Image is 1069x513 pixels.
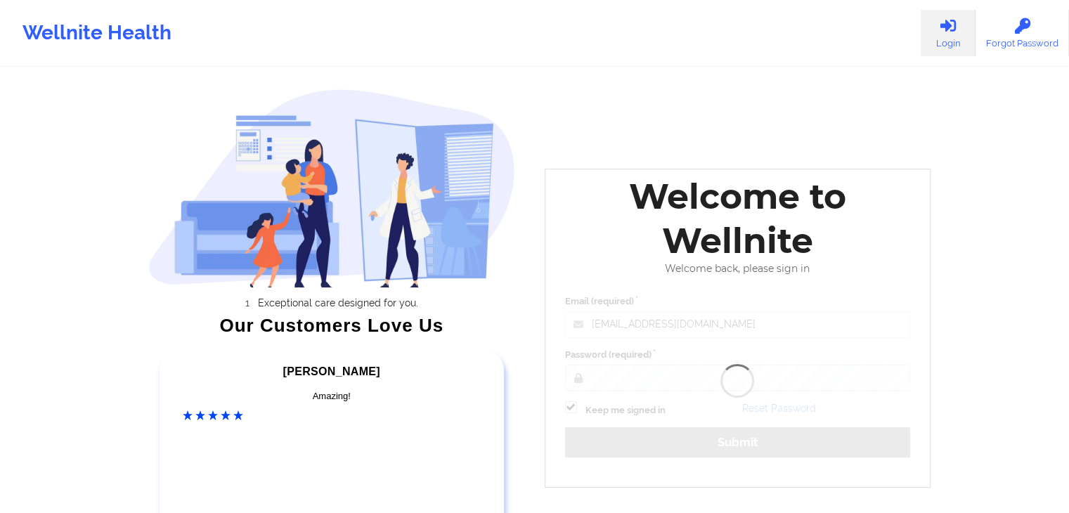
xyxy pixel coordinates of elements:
[976,10,1069,56] a: Forgot Password
[555,174,921,263] div: Welcome to Wellnite
[921,10,976,56] a: Login
[161,297,515,309] li: Exceptional care designed for you.
[283,365,380,377] span: [PERSON_NAME]
[148,318,515,332] div: Our Customers Love Us
[183,389,481,403] div: Amazing!
[148,89,515,287] img: wellnite-auth-hero_200.c722682e.png
[555,263,921,275] div: Welcome back, please sign in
